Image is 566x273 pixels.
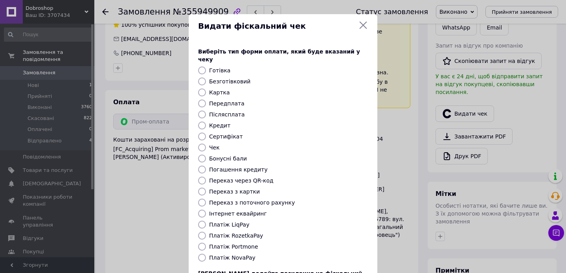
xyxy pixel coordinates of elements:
label: Переказ через QR-код [209,177,274,184]
label: Бонусні бали [209,155,247,162]
label: Платіж RozetkaPay [209,232,263,239]
label: Передплата [209,100,244,107]
label: Чек [209,144,220,151]
label: Кредит [209,122,230,129]
label: Картка [209,89,230,96]
label: Готівка [209,67,230,74]
span: Видати фіскальний чек [198,20,355,32]
label: Платіж Portmone [209,243,258,250]
label: Післясплата [209,111,245,118]
label: Безготівковий [209,78,250,85]
label: Платіж NovaPay [209,255,255,261]
label: Сертифікат [209,133,243,140]
span: Виберіть тип форми оплати, який буде вказаний у чеку [198,48,360,63]
label: Переказ з поточного рахунку [209,199,295,206]
label: Інтернет еквайринг [209,210,267,217]
label: Переказ з картки [209,188,260,195]
label: Погашення кредиту [209,166,268,173]
label: Платіж LiqPay [209,221,249,228]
